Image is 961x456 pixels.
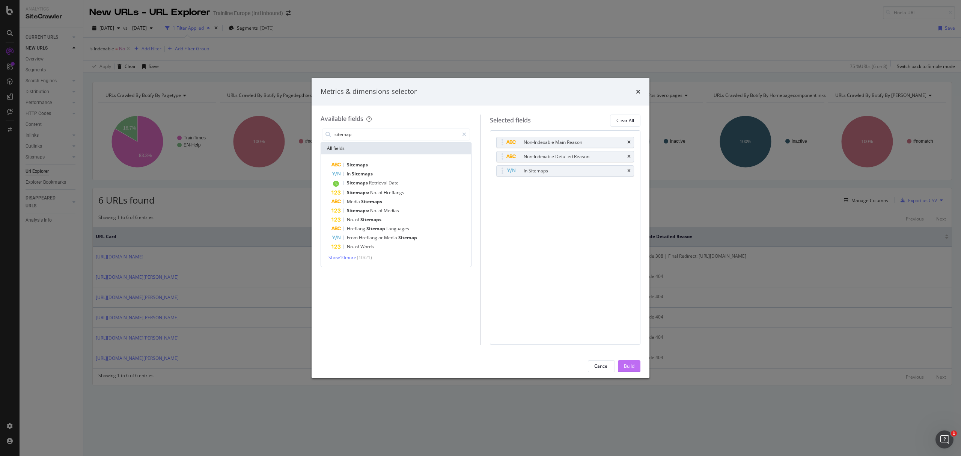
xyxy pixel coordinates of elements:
[347,207,370,214] span: Sitemaps:
[398,234,417,241] span: Sitemap
[347,189,370,196] span: Sitemaps:
[624,363,634,369] div: Build
[360,243,374,250] span: Words
[627,140,631,145] div: times
[347,225,366,232] span: Hreflang
[321,87,417,97] div: Metrics & dimensions selector
[360,216,381,223] span: Sitemaps
[355,216,360,223] span: of
[312,78,649,378] div: modal
[588,360,615,372] button: Cancel
[384,234,398,241] span: Media
[366,225,386,232] span: Sitemap
[355,243,360,250] span: of
[524,153,589,160] div: Non-Indexable Detailed Reason
[357,254,372,261] span: ( 10 / 21 )
[386,225,409,232] span: Languages
[524,139,582,146] div: Non-Indexable Main Reason
[378,189,384,196] span: of
[369,180,389,186] span: Retrieval
[524,167,548,175] div: In Sitemaps
[370,207,378,214] span: No.
[347,198,361,205] span: Media
[321,142,471,154] div: All fields
[334,129,459,140] input: Search by field name
[496,137,634,148] div: Non-Indexable Main Reasontimes
[347,180,369,186] span: Sitemaps
[616,117,634,124] div: Clear All
[496,165,634,177] div: In Sitemapstimes
[610,115,640,127] button: Clear All
[636,87,640,97] div: times
[935,430,953,448] iframe: Intercom live chat
[347,171,352,177] span: In
[361,198,382,205] span: Sitemaps
[347,162,368,168] span: Sitemaps
[384,189,404,196] span: Hreflangs
[347,234,359,241] span: From
[389,180,399,186] span: Date
[347,243,355,250] span: No.
[627,154,631,159] div: times
[594,363,609,369] div: Cancel
[321,115,363,123] div: Available fields
[328,254,356,261] span: Show 10 more
[378,207,384,214] span: of
[490,116,531,125] div: Selected fields
[384,207,399,214] span: Medias
[618,360,640,372] button: Build
[359,234,378,241] span: Hreflang
[627,169,631,173] div: times
[370,189,378,196] span: No.
[951,430,957,436] span: 1
[496,151,634,162] div: Non-Indexable Detailed Reasontimes
[352,171,373,177] span: Sitemaps
[347,216,355,223] span: No.
[378,234,384,241] span: or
